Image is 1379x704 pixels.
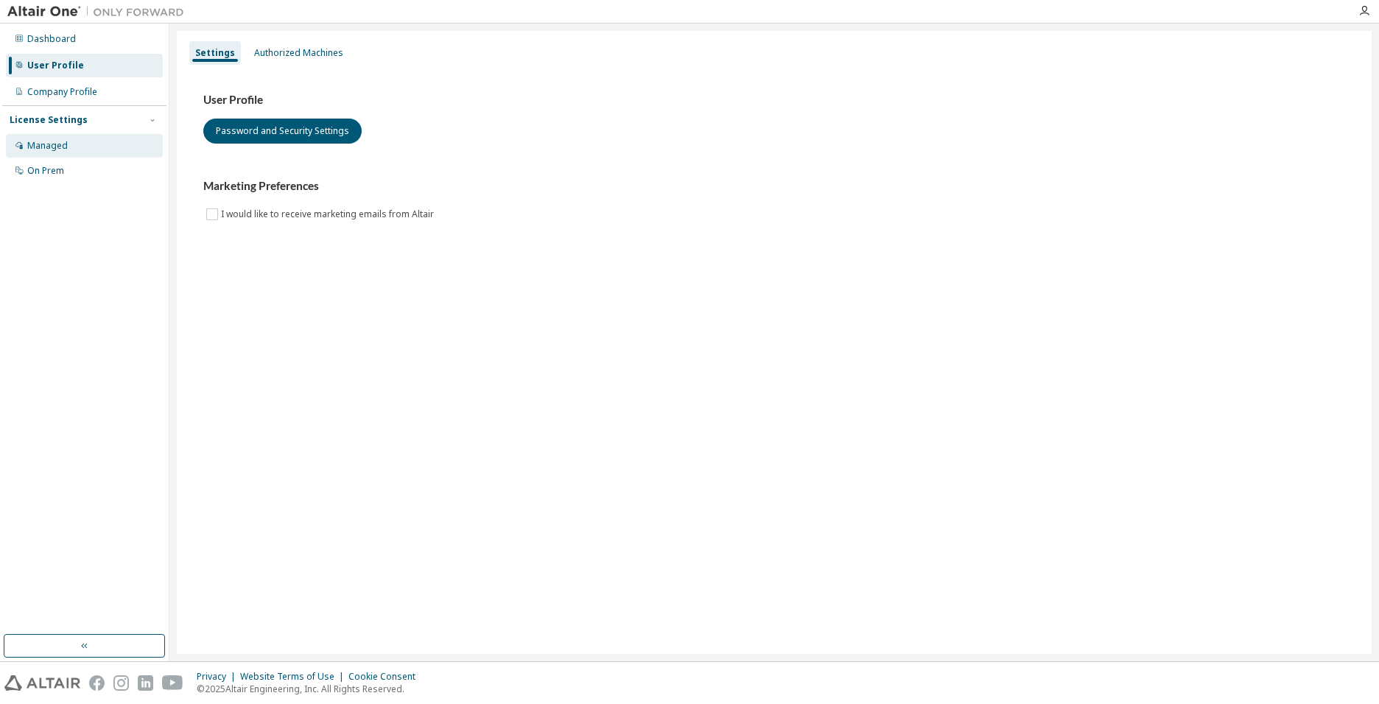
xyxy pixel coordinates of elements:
div: User Profile [27,60,84,71]
img: altair_logo.svg [4,675,80,691]
div: Privacy [197,671,240,683]
p: © 2025 Altair Engineering, Inc. All Rights Reserved. [197,683,424,695]
img: Altair One [7,4,192,19]
div: Website Terms of Use [240,671,348,683]
h3: User Profile [203,93,1345,108]
div: Dashboard [27,33,76,45]
div: Managed [27,140,68,152]
img: instagram.svg [113,675,129,691]
div: On Prem [27,165,64,177]
h3: Marketing Preferences [203,179,1345,194]
button: Password and Security Settings [203,119,362,144]
img: youtube.svg [162,675,183,691]
img: linkedin.svg [138,675,153,691]
div: Cookie Consent [348,671,424,683]
div: Settings [195,47,235,59]
div: Authorized Machines [254,47,343,59]
img: facebook.svg [89,675,105,691]
label: I would like to receive marketing emails from Altair [221,205,437,223]
div: Company Profile [27,86,97,98]
div: License Settings [10,114,88,126]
